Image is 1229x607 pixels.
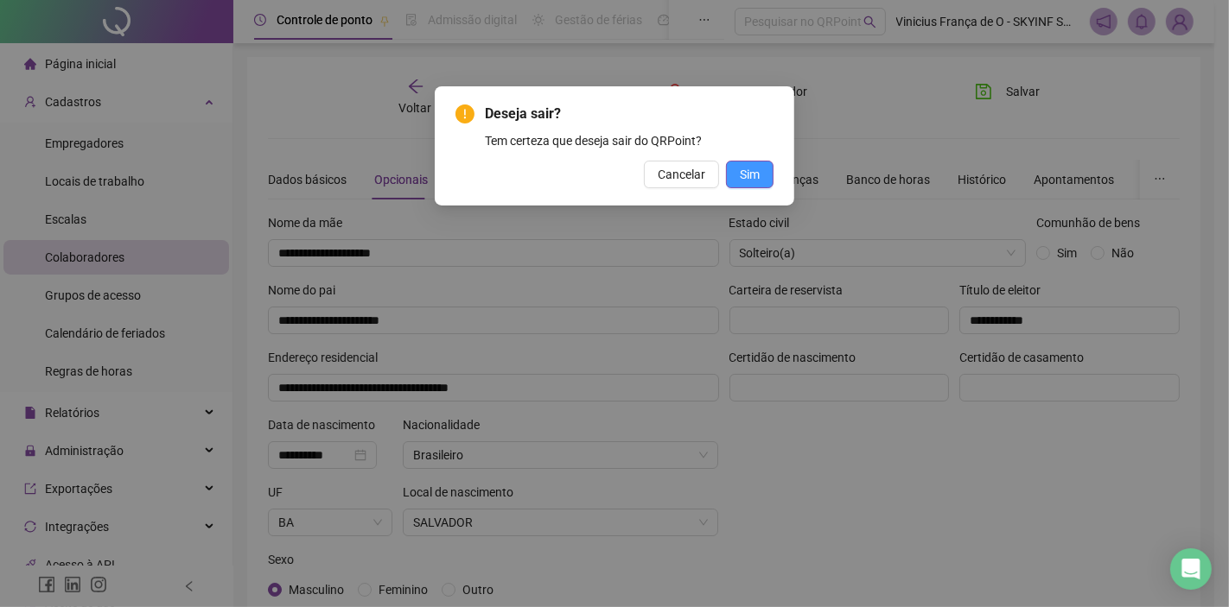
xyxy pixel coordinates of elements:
[658,165,705,184] span: Cancelar
[485,104,774,124] span: Deseja sair?
[485,131,774,150] div: Tem certeza que deseja sair do QRPoint?
[740,165,760,184] span: Sim
[1170,548,1212,590] div: Open Intercom Messenger
[644,161,719,188] button: Cancelar
[726,161,774,188] button: Sim
[455,104,474,123] span: exclamation-circle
